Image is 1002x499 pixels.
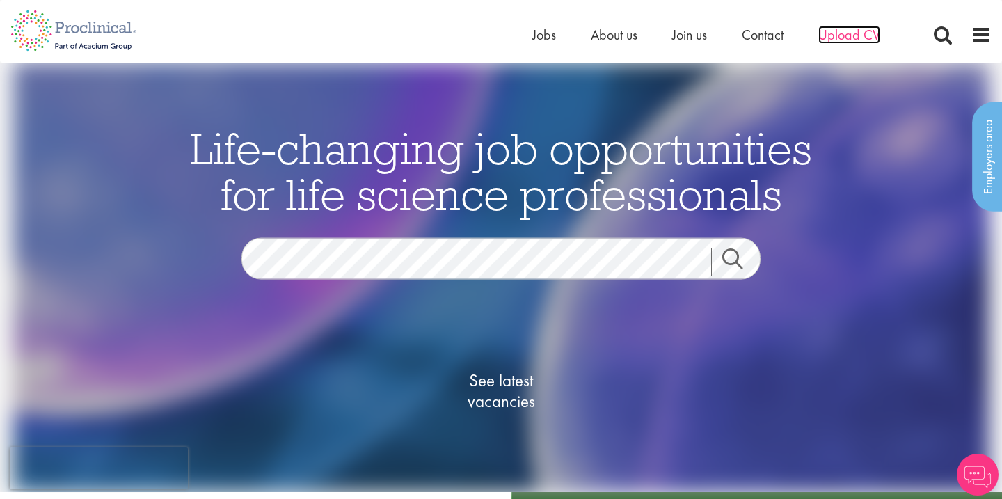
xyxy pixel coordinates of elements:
a: Jobs [532,26,556,44]
iframe: reCAPTCHA [10,447,188,489]
img: Chatbot [957,454,999,496]
a: Upload CV [818,26,880,44]
a: See latestvacancies [431,315,571,468]
a: About us [591,26,637,44]
span: Life-changing job opportunities for life science professionals [190,120,812,222]
a: Contact [742,26,784,44]
span: See latest vacancies [431,370,571,412]
a: Job search submit button [711,248,771,276]
a: Join us [672,26,707,44]
img: candidate home [13,63,989,492]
